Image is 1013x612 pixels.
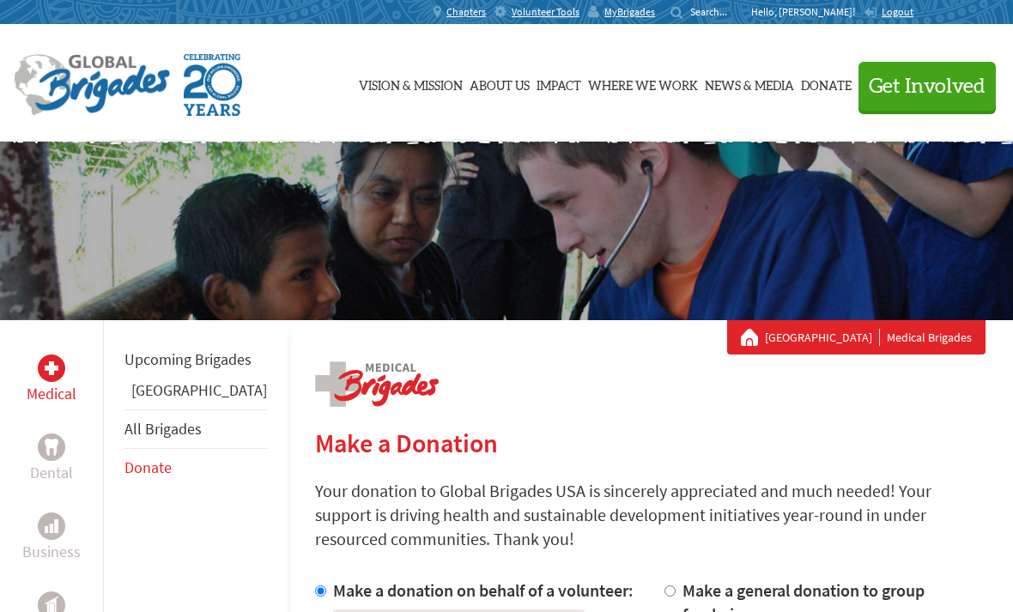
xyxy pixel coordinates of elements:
[801,40,852,126] a: Donate
[124,349,252,369] a: Upcoming Brigades
[315,479,986,551] p: Your donation to Global Brigades USA is sincerely appreciated and much needed! Your support is dr...
[882,5,913,18] span: Logout
[131,380,267,400] a: [GEOGRAPHIC_DATA]
[124,341,267,379] li: Upcoming Brigades
[184,54,242,116] img: Global Brigades Celebrating 20 Years
[22,512,81,564] a: BusinessBusiness
[864,5,913,19] a: Logout
[38,433,65,461] div: Dental
[537,40,581,126] a: Impact
[333,579,634,601] label: Make a donation on behalf of a volunteer:
[45,361,58,375] img: Medical
[45,519,58,533] img: Business
[27,382,76,406] p: Medical
[359,40,463,126] a: Vision & Mission
[705,40,794,126] a: News & Media
[588,40,698,126] a: Where We Work
[14,54,170,116] img: Global Brigades Logo
[124,379,267,409] li: Panama
[690,5,739,18] input: Search...
[124,419,202,439] a: All Brigades
[446,5,486,19] span: Chapters
[765,329,880,346] a: [GEOGRAPHIC_DATA]
[470,40,530,126] a: About Us
[741,329,972,346] div: Medical Brigades
[38,512,65,540] div: Business
[512,5,579,19] span: Volunteer Tools
[38,354,65,382] div: Medical
[124,449,267,487] li: Donate
[858,62,996,111] button: Get Involved
[124,457,172,477] a: Donate
[315,427,986,458] h2: Make a Donation
[751,5,864,19] p: Hello, [PERSON_NAME]!
[30,433,73,485] a: DentalDental
[604,5,655,19] span: MyBrigades
[869,76,986,97] span: Get Involved
[22,540,81,564] p: Business
[45,439,58,455] img: Dental
[30,461,73,485] p: Dental
[27,354,76,406] a: MedicalMedical
[124,409,267,449] li: All Brigades
[315,361,439,407] img: logo-medical.png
